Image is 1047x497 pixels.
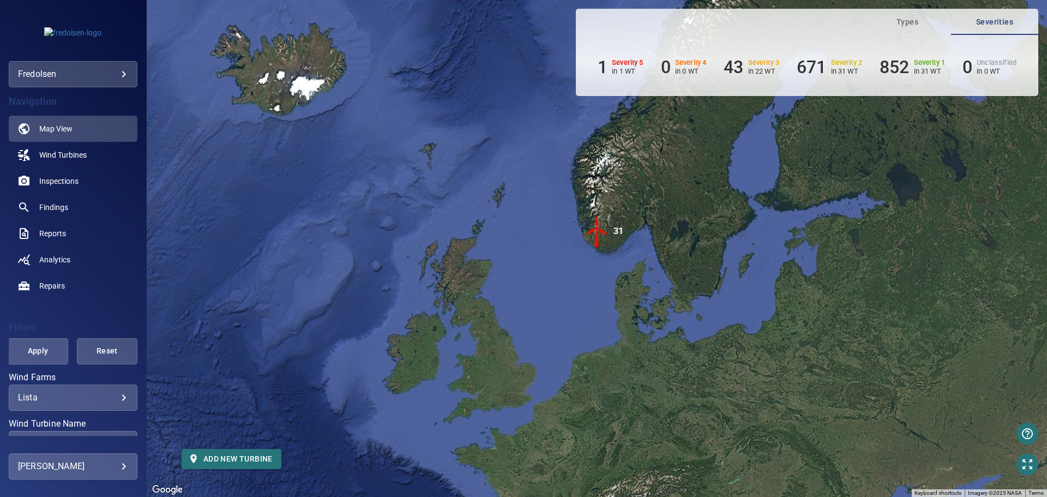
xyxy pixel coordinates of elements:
h6: Severity 4 [675,59,707,67]
div: fredolsen [9,61,137,87]
li: Severity Unclassified [962,57,1016,77]
p: in 0 WT [977,67,1016,75]
h6: 671 [797,57,826,77]
div: Wind Farms [9,385,137,411]
label: Wind Farms [9,373,137,382]
button: Keyboard shortcuts [914,489,961,497]
h6: 0 [962,57,972,77]
span: Severities [958,15,1032,29]
h4: Navigation [9,96,137,107]
div: Lista [18,392,128,403]
label: Wind Turbine Name [9,420,137,428]
p: in 0 WT [675,67,707,75]
gmp-advanced-marker: 31 [581,215,613,249]
div: fredolsen [18,65,128,83]
a: windturbines noActive [9,142,137,168]
a: inspections noActive [9,168,137,194]
h6: 0 [661,57,671,77]
h6: Severity 3 [748,59,780,67]
p: in 1 WT [612,67,643,75]
h6: Severity 1 [914,59,946,67]
span: Apply [21,344,55,358]
li: Severity 1 [880,57,945,77]
a: repairs noActive [9,273,137,299]
h6: Severity 5 [612,59,643,67]
div: 31 [613,215,623,248]
h4: Filters [9,322,137,333]
h6: 852 [880,57,909,77]
img: windFarmIconCat5.svg [581,215,613,248]
p: in 22 WT [748,67,780,75]
a: Open this area in Google Maps (opens a new window) [149,483,185,497]
li: Severity 5 [598,57,643,77]
p: in 31 WT [831,67,863,75]
li: Severity 2 [797,57,862,77]
li: Severity 3 [724,57,779,77]
p: in 31 WT [914,67,946,75]
span: Reset [91,344,124,358]
span: Inspections [39,176,79,187]
div: [PERSON_NAME] [18,458,128,475]
span: Findings [39,202,68,213]
div: Wind Turbine Name [9,431,137,457]
span: Analytics [39,254,70,265]
a: map active [9,116,137,142]
span: Types [870,15,944,29]
a: reports noActive [9,220,137,247]
a: analytics noActive [9,247,137,273]
li: Severity 4 [661,57,707,77]
span: Add new turbine [190,452,273,466]
button: Reset [77,338,137,364]
h6: 1 [598,57,607,77]
h6: Unclassified [977,59,1016,67]
span: Wind Turbines [39,149,87,160]
h6: 43 [724,57,743,77]
a: findings noActive [9,194,137,220]
button: Apply [8,338,68,364]
span: Map View [39,123,73,134]
span: Repairs [39,280,65,291]
span: Reports [39,228,66,239]
a: Terms (opens in new tab) [1028,490,1044,496]
span: Imagery ©2025 NASA [968,490,1022,496]
img: fredolsen-logo [44,27,101,38]
h6: Severity 2 [831,59,863,67]
img: Google [149,483,185,497]
button: Add new turbine [182,449,281,469]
